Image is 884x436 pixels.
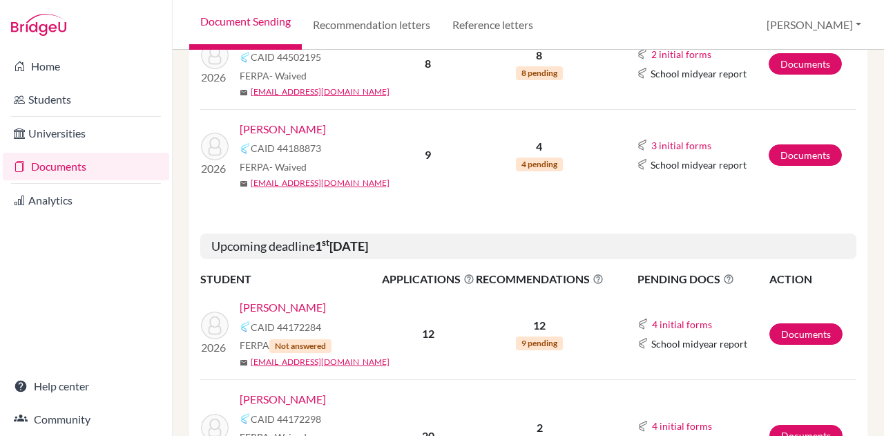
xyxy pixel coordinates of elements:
a: Documents [769,323,843,345]
span: 4 pending [516,158,563,171]
span: CAID 44172298 [251,412,321,426]
span: 9 pending [516,337,563,350]
a: Analytics [3,187,169,214]
b: 9 [425,148,431,161]
p: 2026 [201,160,229,177]
th: STUDENT [200,270,381,288]
b: 12 [422,327,434,340]
span: FERPA [240,68,307,83]
p: 2 [476,419,604,436]
img: Common App logo [637,338,648,349]
span: mail [240,180,248,188]
a: Universities [3,120,169,147]
img: Common App logo [637,48,648,59]
button: 2 initial forms [651,46,712,62]
span: Not answered [269,339,331,353]
img: Common App logo [637,159,648,170]
img: Common App logo [637,319,648,330]
a: Community [3,406,169,433]
span: FERPA [240,338,331,353]
span: CAID 44188873 [251,141,321,155]
a: [EMAIL_ADDRESS][DOMAIN_NAME] [251,177,390,189]
img: Lee, Dong Hyun [201,133,229,160]
p: 2026 [201,69,229,86]
button: 3 initial forms [651,138,712,153]
a: Help center [3,372,169,400]
b: 1 [DATE] [315,238,368,254]
a: Documents [769,144,842,166]
b: 8 [425,57,431,70]
span: - Waived [269,161,307,173]
img: Common App logo [637,421,648,432]
a: [PERSON_NAME] [240,299,326,316]
img: Common App logo [240,143,251,154]
img: Common App logo [240,321,251,332]
span: - Waived [269,70,307,82]
p: 12 [476,317,604,334]
p: 8 [475,47,603,64]
span: CAID 44172284 [251,320,321,334]
span: School midyear report [651,66,747,81]
img: Common App logo [637,140,648,151]
span: mail [240,88,248,97]
a: Home [3,53,169,80]
span: School midyear report [651,337,747,351]
button: 4 initial forms [651,418,713,434]
a: [EMAIL_ADDRESS][DOMAIN_NAME] [251,356,390,368]
a: Documents [3,153,169,180]
p: 2026 [201,339,229,356]
span: RECOMMENDATIONS [476,271,604,287]
a: Documents [769,53,842,75]
button: 4 initial forms [651,316,713,332]
span: 8 pending [516,66,563,80]
sup: st [322,237,329,248]
span: FERPA [240,160,307,174]
a: Students [3,86,169,113]
a: [PERSON_NAME] [240,121,326,138]
p: 4 [475,138,603,155]
img: Backe, Asa [201,312,229,339]
span: CAID 44502195 [251,50,321,64]
img: Common App logo [240,52,251,63]
img: Bridge-U [11,14,66,36]
img: Common App logo [637,68,648,79]
span: APPLICATIONS [382,271,474,287]
span: PENDING DOCS [637,271,768,287]
img: Huang, Jie [201,41,229,69]
h5: Upcoming deadline [200,234,856,260]
button: [PERSON_NAME] [760,12,867,38]
span: School midyear report [651,158,747,172]
img: Common App logo [240,413,251,424]
a: [PERSON_NAME] [240,391,326,408]
a: [EMAIL_ADDRESS][DOMAIN_NAME] [251,86,390,98]
span: mail [240,359,248,367]
th: ACTION [769,270,856,288]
